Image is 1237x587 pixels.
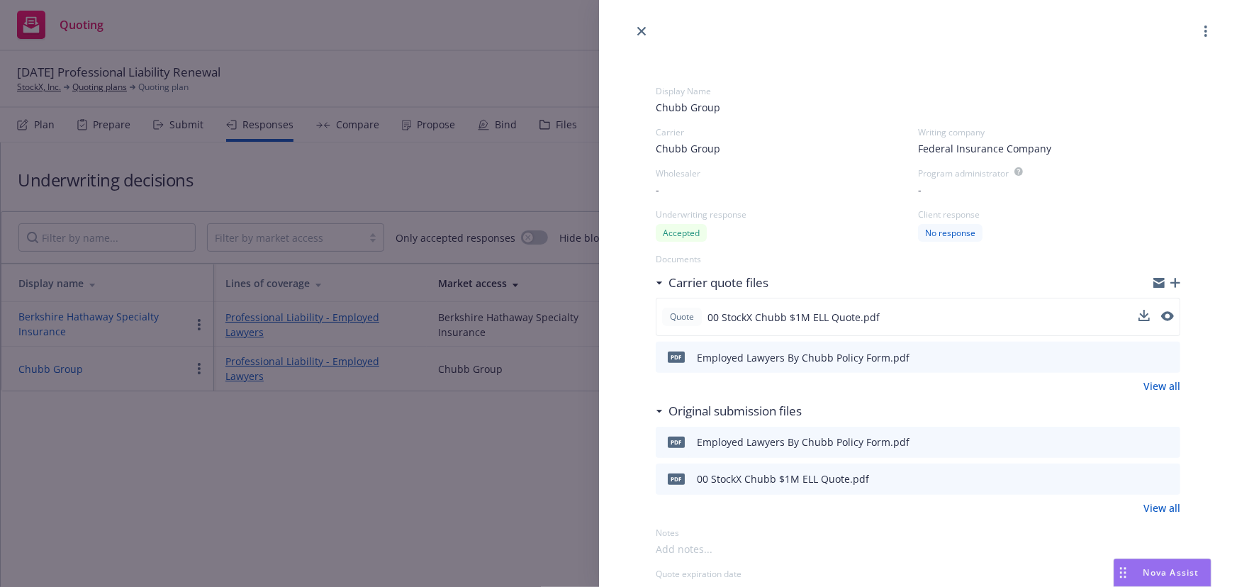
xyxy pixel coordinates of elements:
button: preview file [1161,311,1174,321]
div: Original submission files [656,402,802,420]
h3: Original submission files [668,402,802,420]
div: Display Name [656,85,1180,97]
div: Carrier [656,126,918,138]
span: pdf [668,437,685,447]
a: View all [1143,379,1180,393]
div: Client response [918,208,1180,220]
span: - [918,182,922,197]
div: Quote expiration date [656,568,1180,580]
button: download file [1139,434,1151,451]
span: Quote [668,311,696,323]
span: 00 StockX Chubb $1M ELL Quote.pdf [707,310,880,325]
span: Nova Assist [1143,566,1199,578]
div: 00 StockX Chubb $1M ELL Quote.pdf [697,471,869,486]
button: preview file [1161,308,1174,325]
button: download file [1138,308,1150,325]
span: Federal Insurance Company [918,141,1051,156]
div: No response [918,224,983,242]
div: Wholesaler [656,167,918,179]
button: download file [1139,349,1151,366]
div: Drag to move [1114,559,1132,586]
div: Program administrator [918,167,1009,179]
button: download file [1138,310,1150,321]
div: Documents [656,253,1180,265]
button: download file [1139,471,1151,488]
span: pdf [668,474,685,484]
button: preview file [1162,434,1175,451]
button: preview file [1162,349,1175,366]
a: close [633,23,650,40]
div: Underwriting response [656,208,918,220]
span: Chubb Group [656,141,720,156]
div: Notes [656,527,1180,539]
button: Nova Assist [1114,559,1211,587]
span: Chubb Group [656,100,1180,115]
button: preview file [1162,471,1175,488]
a: View all [1143,501,1180,515]
div: Carrier quote files [656,274,768,292]
div: Employed Lawyers By Chubb Policy Form.pdf [697,435,909,449]
div: Employed Lawyers By Chubb Policy Form.pdf [697,350,909,365]
div: Accepted [656,224,707,242]
h3: Carrier quote files [668,274,768,292]
span: pdf [668,352,685,362]
span: - [656,182,659,197]
div: Writing company [918,126,1180,138]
